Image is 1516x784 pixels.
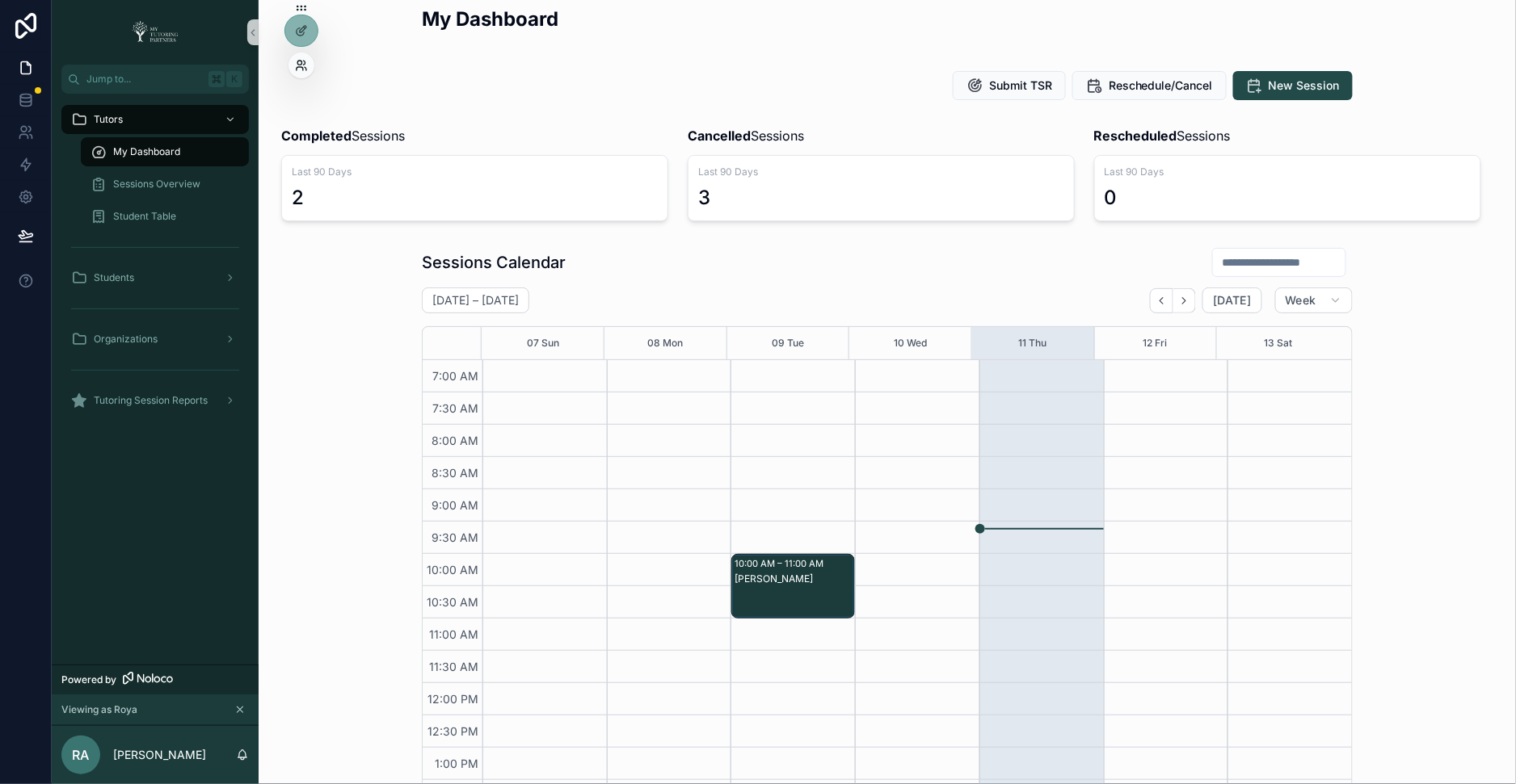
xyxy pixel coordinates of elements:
[422,6,558,32] h2: My Dashboard
[1105,185,1118,211] div: 0
[688,128,751,144] strong: Cancelled
[281,128,352,144] strong: Completed
[425,660,482,673] span: 11:30 AM
[1143,327,1168,359] button: 12 Fri
[1109,78,1213,94] span: Reschedule/Cancel
[698,185,710,211] div: 3
[281,126,405,145] span: Sessions
[127,19,183,45] img: App logo
[1286,293,1316,308] span: Week
[688,126,804,145] span: Sessions
[94,113,123,126] span: Tutors
[81,170,249,199] a: Sessions Overview
[94,394,208,407] span: Tutoring Session Reports
[428,369,482,383] span: 7:00 AM
[735,572,853,585] div: [PERSON_NAME]
[81,137,249,166] a: My Dashboard
[61,703,137,716] span: Viewing as Roya
[1173,288,1196,313] button: Next
[432,292,519,308] h2: [DATE] – [DATE]
[732,555,854,618] div: 10:00 AM – 11:00 AM[PERSON_NAME]
[1094,126,1231,145] span: Sessions
[894,327,927,359] button: 10 Wed
[735,556,827,572] div: 10:00 AM – 11:00 AM
[953,71,1066,100] button: Submit TSR
[1264,327,1292,359] button: 13 Sat
[427,530,482,544] span: 9:30 AM
[94,271,134,284] span: Students
[52,94,259,436] div: scrollable content
[61,673,116,686] span: Powered by
[94,333,158,346] span: Organizations
[292,185,304,211] div: 2
[61,325,249,354] a: Organizations
[1269,78,1340,94] span: New Session
[1275,287,1353,313] button: Week
[61,263,249,292] a: Students
[73,745,90,765] span: RA
[81,202,249,231] a: Student Table
[1233,71,1353,100] button: New Session
[989,78,1052,94] span: Submit TSR
[113,210,176,223] span: Student Table
[423,595,482,609] span: 10:30 AM
[113,747,206,763] p: [PERSON_NAME]
[427,434,482,447] span: 8:00 AM
[1094,128,1177,144] strong: Rescheduled
[428,401,482,415] span: 7:30 AM
[61,105,249,134] a: Tutors
[52,665,259,694] a: Powered by
[772,327,804,359] button: 09 Tue
[698,166,1064,178] span: Last 90 Days
[423,692,482,706] span: 12:00 PM
[61,386,249,415] a: Tutoring Session Reports
[1072,71,1227,100] button: Reschedule/Cancel
[1213,293,1251,308] span: [DATE]
[423,724,482,738] span: 12:30 PM
[527,327,559,359] button: 07 Sun
[86,73,202,86] span: Jump to...
[61,65,249,94] button: Jump to...K
[1105,166,1471,178] span: Last 90 Days
[292,166,658,178] span: Last 90 Days
[647,327,683,359] button: 08 Mon
[113,178,200,191] span: Sessions Overview
[425,627,482,641] span: 11:00 AM
[427,498,482,512] span: 9:00 AM
[1150,288,1173,313] button: Back
[427,466,482,480] span: 8:30 AM
[423,563,482,576] span: 10:00 AM
[431,757,482,770] span: 1:00 PM
[228,73,241,86] span: K
[422,251,566,274] h1: Sessions Calendar
[1019,327,1047,359] button: 11 Thu
[113,145,180,158] span: My Dashboard
[1202,287,1261,313] button: [DATE]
